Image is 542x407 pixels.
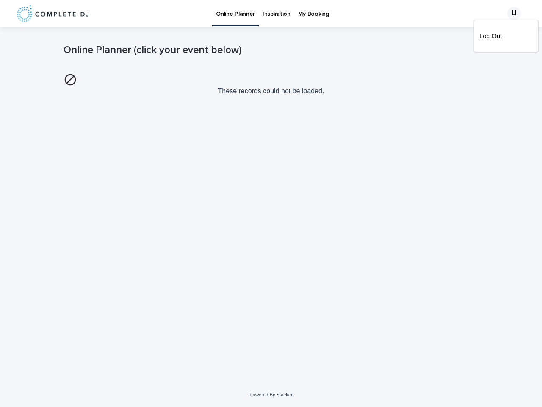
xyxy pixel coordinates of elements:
p: These records could not be loaded. [64,70,478,98]
a: Log Out [479,29,533,43]
img: cancel-2 [64,73,77,86]
a: Powered By Stacker [249,392,292,397]
h1: Online Planner (click your event below) [64,44,478,56]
